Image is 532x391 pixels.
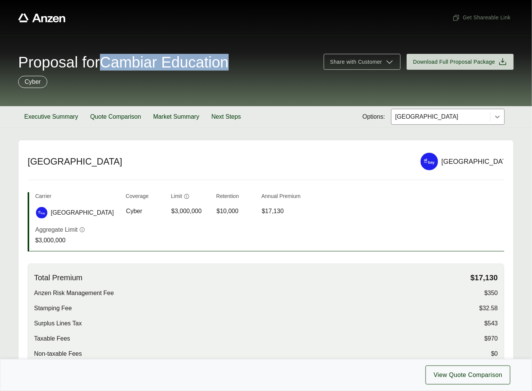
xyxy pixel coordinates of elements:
[126,192,165,203] th: Coverage
[34,334,70,343] span: Taxable Fees
[471,273,498,283] span: $17,130
[126,207,142,216] span: Cyber
[413,58,495,66] span: Download Full Proposal Package
[484,289,498,298] span: $350
[36,207,47,218] img: At-Bay logo
[362,112,385,121] span: Options:
[34,304,72,313] span: Stamping Fee
[35,192,120,203] th: Carrier
[35,225,78,234] p: Aggregate Limit
[324,54,401,70] button: Share with Customer
[262,207,284,216] span: $17,130
[484,319,498,328] span: $543
[18,13,66,22] a: Anzen website
[34,349,82,358] span: Non-taxable Fees
[442,157,512,167] div: [GEOGRAPHIC_DATA]
[34,273,83,283] span: Total Premium
[18,55,229,70] span: Proposal for Cambiar Education
[479,304,498,313] span: $32.58
[35,236,85,245] p: $3,000,000
[449,11,514,25] button: Get Shareable Link
[25,77,41,86] p: Cyber
[171,192,211,203] th: Limit
[34,319,82,328] span: Surplus Lines Tax
[491,349,498,358] span: $0
[147,106,206,127] button: Market Summary
[434,371,502,380] span: View Quote Comparison
[205,106,247,127] button: Next Steps
[484,334,498,343] span: $970
[84,106,147,127] button: Quote Comparison
[216,192,256,203] th: Retention
[172,207,202,216] span: $3,000,000
[262,192,301,203] th: Annual Premium
[421,153,438,170] img: At-Bay logo
[28,156,411,167] h2: [GEOGRAPHIC_DATA]
[51,208,114,217] span: [GEOGRAPHIC_DATA]
[18,106,84,127] button: Executive Summary
[217,207,239,216] span: $10,000
[407,54,514,70] button: Download Full Proposal Package
[452,14,511,22] span: Get Shareable Link
[34,289,114,298] span: Anzen Risk Management Fee
[426,366,510,385] button: View Quote Comparison
[330,58,382,66] span: Share with Customer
